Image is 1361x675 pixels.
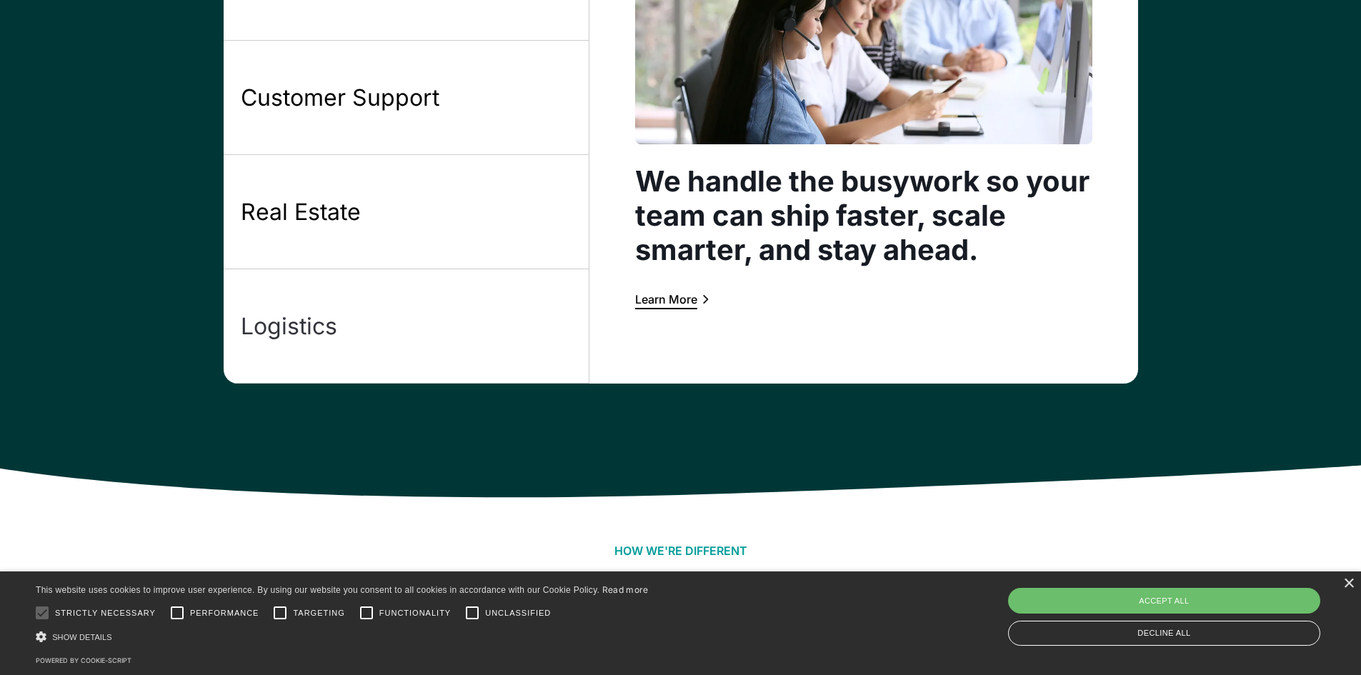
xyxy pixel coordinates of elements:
[1343,579,1354,589] div: Close
[241,83,439,113] div: Customer Support
[602,584,649,595] a: Read more
[485,607,551,619] span: Unclassified
[379,607,451,619] span: Functionality
[1008,588,1320,614] div: Accept all
[52,633,112,641] span: Show details
[614,544,747,558] h2: How wE'RE different
[241,311,337,341] div: Logistics
[55,607,156,619] span: Strictly necessary
[36,656,131,664] a: Powered by cookie-script
[36,629,649,644] div: Show details
[635,290,712,309] a: Learn More
[36,585,599,595] span: This website uses cookies to improve user experience. By using our website you consent to all coo...
[1290,606,1361,675] iframe: Chat Widget
[1008,621,1320,646] div: Decline all
[407,569,955,651] div: Fully managed staffing solution, powered by AI
[241,197,361,227] div: Real Estate
[293,607,344,619] span: Targeting
[635,164,1092,267] div: We handle the busywork so your team can ship faster, scale smarter, and stay ahead.
[190,607,259,619] span: Performance
[635,294,697,305] div: Learn More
